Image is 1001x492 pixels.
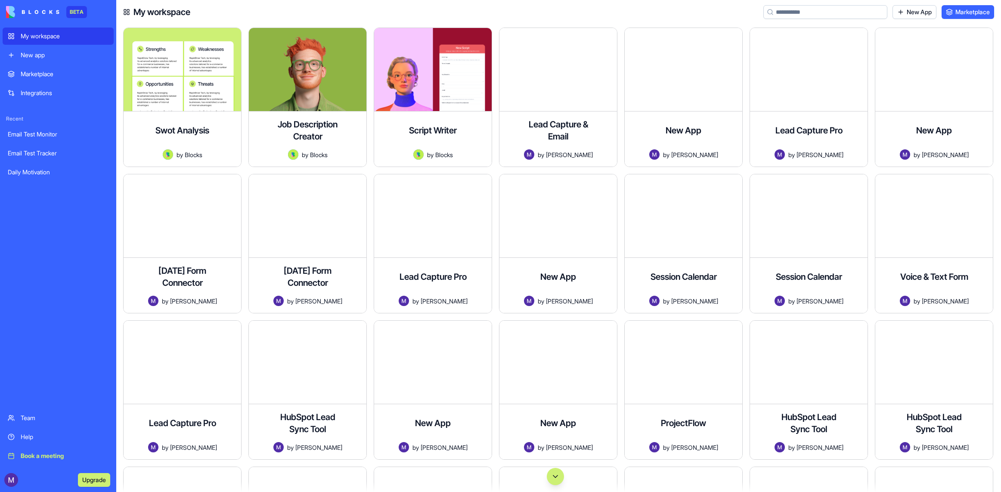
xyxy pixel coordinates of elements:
[788,443,795,452] span: by
[875,174,993,313] a: Voice & Text FormAvatarby[PERSON_NAME]
[273,442,284,452] img: Avatar
[3,164,114,181] a: Daily Motivation
[21,433,108,441] div: Help
[661,417,706,429] h4: ProjectFlow
[914,150,920,159] span: by
[374,174,492,313] a: Lead Capture ProAvatarby[PERSON_NAME]
[288,149,298,160] img: Avatar
[796,297,843,306] span: [PERSON_NAME]
[8,130,108,139] div: Email Test Monitor
[900,149,910,160] img: Avatar
[374,28,492,167] a: Script WriterAvatarbyBlocks
[6,6,59,18] img: logo
[900,271,968,283] h4: Voice & Text Form
[3,65,114,83] a: Marketplace
[914,443,920,452] span: by
[922,150,969,159] span: [PERSON_NAME]
[170,297,217,306] span: [PERSON_NAME]
[374,320,492,460] a: New AppAvatarby[PERSON_NAME]
[875,320,993,460] a: HubSpot Lead Sync ToolAvatarby[PERSON_NAME]
[624,320,743,460] a: ProjectFlowAvatarby[PERSON_NAME]
[649,442,660,452] img: Avatar
[524,118,593,142] h4: Lead Capture & Email
[248,174,367,313] a: [DATE] Form ConnectorAvatarby[PERSON_NAME]
[21,51,108,59] div: New app
[295,443,342,452] span: [PERSON_NAME]
[775,411,843,435] h4: HubSpot Lead Sync Tool
[3,447,114,464] a: Book a meeting
[155,124,209,136] h4: Swot Analysis
[123,320,242,460] a: Lead Capture ProAvatarby[PERSON_NAME]
[666,124,701,136] h4: New App
[310,150,328,159] span: Blocks
[875,28,993,167] a: New AppAvatarby[PERSON_NAME]
[893,5,936,19] a: New App
[649,149,660,160] img: Avatar
[273,265,342,289] h4: [DATE] Form Connector
[624,174,743,313] a: Session CalendarAvatarby[PERSON_NAME]
[499,174,617,313] a: New AppAvatarby[PERSON_NAME]
[538,150,544,159] span: by
[412,443,419,452] span: by
[900,411,969,435] h4: HubSpot Lead Sync Tool
[21,89,108,97] div: Integrations
[287,443,294,452] span: by
[3,409,114,427] a: Team
[916,124,952,136] h4: New App
[671,443,718,452] span: [PERSON_NAME]
[649,296,660,306] img: Avatar
[750,28,868,167] a: Lead Capture ProAvatarby[PERSON_NAME]
[671,150,718,159] span: [PERSON_NAME]
[499,28,617,167] a: Lead Capture & EmailAvatarby[PERSON_NAME]
[399,296,409,306] img: Avatar
[671,297,718,306] span: [PERSON_NAME]
[78,475,110,484] a: Upgrade
[399,442,409,452] img: Avatar
[148,296,158,306] img: Avatar
[776,271,842,283] h4: Session Calendar
[177,150,183,159] span: by
[3,126,114,143] a: Email Test Monitor
[415,417,451,429] h4: New App
[775,296,785,306] img: Avatar
[788,150,795,159] span: by
[3,46,114,64] a: New app
[663,297,669,306] span: by
[3,145,114,162] a: Email Test Tracker
[409,124,457,136] h4: Script Writer
[750,174,868,313] a: Session CalendarAvatarby[PERSON_NAME]
[21,32,108,40] div: My workspace
[922,443,969,452] span: [PERSON_NAME]
[248,28,367,167] a: Job Description CreatorAvatarbyBlocks
[900,296,910,306] img: Avatar
[624,28,743,167] a: New AppAvatarby[PERSON_NAME]
[185,150,202,159] span: Blocks
[663,443,669,452] span: by
[538,297,544,306] span: by
[400,271,467,283] h4: Lead Capture Pro
[4,473,18,487] img: ACg8ocJtOslkEheqcbxbRNY-DBVyiSoWR6j0po04Vm4_vNZB470J1w=s96-c
[78,473,110,487] button: Upgrade
[546,297,593,306] span: [PERSON_NAME]
[287,297,294,306] span: by
[546,150,593,159] span: [PERSON_NAME]
[162,297,168,306] span: by
[21,452,108,460] div: Book a meeting
[540,271,576,283] h4: New App
[302,150,308,159] span: by
[66,6,87,18] div: BETA
[8,168,108,176] div: Daily Motivation
[162,443,168,452] span: by
[273,296,284,306] img: Avatar
[133,6,190,18] h4: My workspace
[750,320,868,460] a: HubSpot Lead Sync ToolAvatarby[PERSON_NAME]
[148,442,158,452] img: Avatar
[796,150,843,159] span: [PERSON_NAME]
[3,428,114,446] a: Help
[524,149,534,160] img: Avatar
[524,442,534,452] img: Avatar
[421,297,468,306] span: [PERSON_NAME]
[538,443,544,452] span: by
[170,443,217,452] span: [PERSON_NAME]
[21,70,108,78] div: Marketplace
